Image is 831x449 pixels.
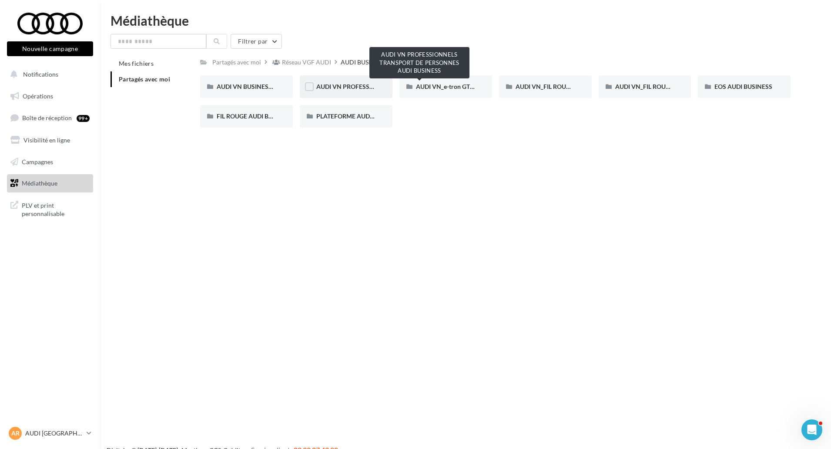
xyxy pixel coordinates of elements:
a: AR AUDI [GEOGRAPHIC_DATA] [7,425,93,442]
a: PLV et print personnalisable [5,196,95,222]
span: Visibilité en ligne [23,136,70,144]
div: Médiathèque [111,14,821,27]
span: PLV et print personnalisable [22,199,90,218]
div: Partagés avec moi [212,58,261,67]
a: Visibilité en ligne [5,131,95,149]
div: Réseau VGF AUDI [282,58,331,67]
span: Boîte de réception [22,114,72,122]
a: Boîte de réception99+ [5,108,95,127]
button: Notifications [5,65,91,84]
p: AUDI [GEOGRAPHIC_DATA] [25,429,83,438]
button: Nouvelle campagne [7,41,93,56]
span: Notifications [23,71,58,78]
span: AUDI VN_FIL ROUGE_B2B_Q4 [516,83,599,90]
div: 99+ [77,115,90,122]
span: Médiathèque [22,179,57,187]
span: AR [11,429,20,438]
span: Campagnes [22,158,53,165]
span: Opérations [23,92,53,100]
a: Médiathèque [5,174,95,192]
span: AUDI VN PROFESSIONNELS TRANSPORT DE PERSONNES AUDI BUSINESS [316,83,526,90]
span: Mes fichiers [119,60,154,67]
span: FIL ROUGE AUDI BUSINESS 2025 [217,112,308,120]
span: AUDI VN_FIL ROUGE_SANS OFFRE_AUDI_BUSINESS [615,83,761,90]
span: PLATEFORME AUDI BUSINESS [316,112,402,120]
span: EOS AUDI BUSINESS [714,83,772,90]
iframe: Intercom live chat [801,419,822,440]
span: AUDI VN_e-tron GT_AUDI BUSINESS [416,83,517,90]
div: AUDI VN PROFESSIONNELS TRANSPORT DE PERSONNES AUDI BUSINESS [369,47,469,78]
div: AUDI BUSINESS [341,58,385,67]
a: Opérations [5,87,95,105]
a: Campagnes [5,153,95,171]
span: Partagés avec moi [119,75,170,83]
button: Filtrer par [231,34,282,49]
span: AUDI VN BUSINESS JUIN JPO AUDI BUSINESS [217,83,345,90]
